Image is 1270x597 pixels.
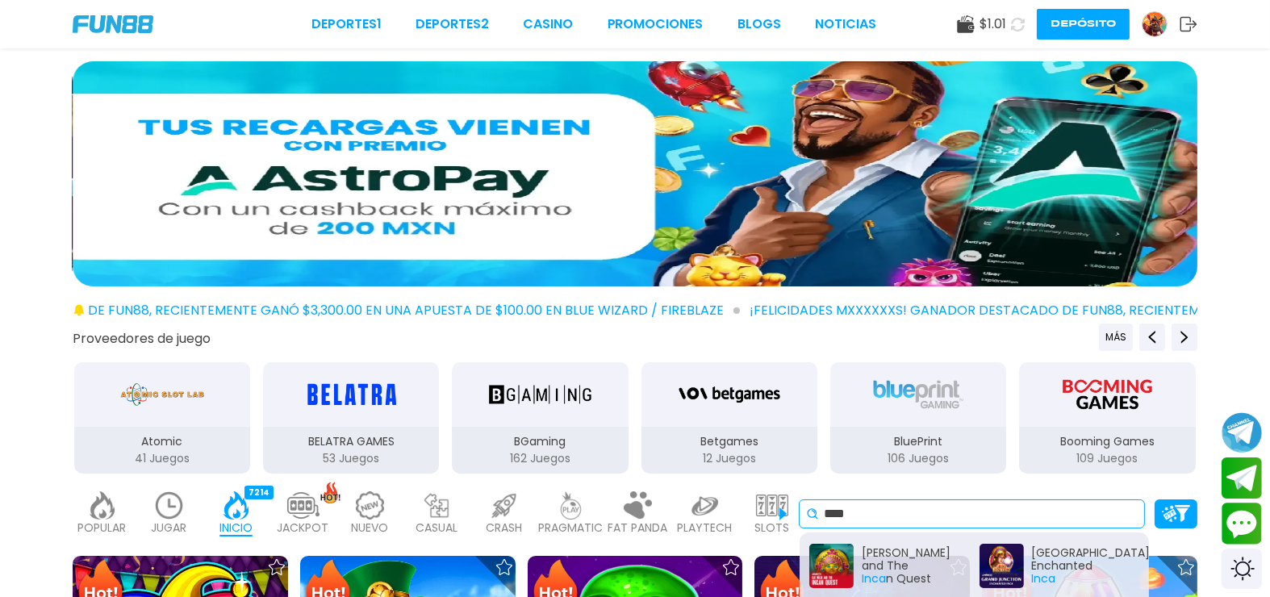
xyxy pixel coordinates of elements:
p: 53 Juegos [263,450,439,467]
a: Deportes2 [416,15,489,34]
img: casual_light.webp [421,491,453,520]
button: Betgames [635,361,824,475]
p: FAT PANDA [608,520,668,536]
p: CRASH [486,520,522,536]
p: BluePrint [830,433,1006,450]
p: 109 Juegos [1019,450,1195,467]
img: BluePrint [867,372,969,417]
p: JACKPOT [278,520,329,536]
p: INICIO [219,520,253,536]
p: 106 Juegos [830,450,1006,467]
a: NOTICIAS [815,15,876,34]
div: Switch theme [1222,549,1262,589]
p: PRAGMATIC [539,520,604,536]
p: Booming Games [1019,433,1195,450]
button: BluePrint [824,361,1013,475]
button: Atomic [68,361,257,475]
p: PLAYTECH [678,520,733,536]
img: Booming Games [1056,372,1158,417]
img: jackpot_light.webp [287,491,320,520]
img: Platform Filter [1162,505,1190,522]
button: BELATRA GAMES [257,361,445,475]
img: Betgames [679,372,780,417]
p: 162 Juegos [452,450,628,467]
span: $ 1.01 [980,15,1006,34]
img: hot [320,482,340,503]
a: Promociones [608,15,704,34]
p: CASUAL [416,520,458,536]
button: Join telegram [1222,457,1262,499]
p: 41 Juegos [74,450,250,467]
img: crash_light.webp [488,491,520,520]
button: Previous providers [1139,324,1165,351]
a: Avatar [1142,11,1180,37]
p: Betgames [641,433,817,450]
img: 15% de cash back pagando con AstroPay [73,61,1197,286]
p: SLOTS [754,520,789,536]
img: popular_light.webp [86,491,119,520]
a: Deportes1 [311,15,382,34]
img: Company Logo [73,15,153,33]
img: Avatar [1143,12,1167,36]
img: slots_light.webp [756,491,788,520]
p: NUEVO [352,520,389,536]
img: fat_panda_light.webp [622,491,654,520]
img: home_active.webp [220,491,253,520]
a: CASINO [523,15,573,34]
button: Booming Games [1013,361,1201,475]
a: BLOGS [737,15,781,34]
img: playtech_light.webp [689,491,721,520]
img: recent_light.webp [153,491,186,520]
img: new_light.webp [354,491,386,520]
div: 7214 [244,486,274,499]
img: BGaming [489,372,591,417]
button: Proveedores de juego [73,330,211,347]
p: BGaming [452,433,628,450]
button: Next providers [1172,324,1197,351]
button: BGaming [445,361,634,475]
p: POPULAR [78,520,127,536]
img: pragmatic_light.webp [555,491,587,520]
p: BELATRA GAMES [263,433,439,450]
p: 12 Juegos [641,450,817,467]
p: Atomic [74,433,250,450]
button: Contact customer service [1222,503,1262,545]
img: BELATRA GAMES [300,372,402,417]
button: Depósito [1037,9,1130,40]
button: Previous providers [1099,324,1133,351]
p: JUGAR [152,520,187,536]
img: Atomic [117,372,207,417]
button: Join telegram channel [1222,411,1262,453]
